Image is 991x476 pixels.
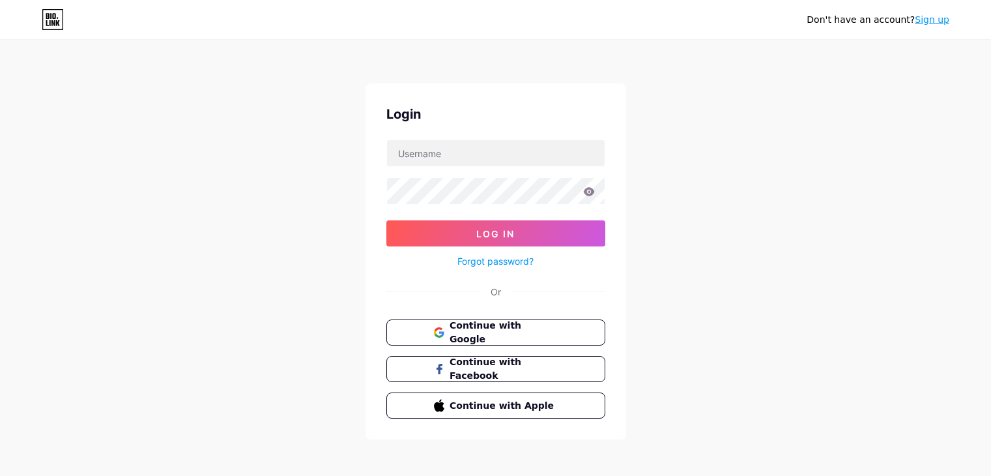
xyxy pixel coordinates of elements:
[450,399,557,413] span: Continue with Apple
[386,220,605,246] button: Log In
[807,13,949,27] div: Don't have an account?
[386,393,605,419] button: Continue with Apple
[450,319,557,346] span: Continue with Google
[386,320,605,346] button: Continue with Google
[387,140,605,166] input: Username
[386,104,605,124] div: Login
[915,14,949,25] a: Sign up
[450,355,557,383] span: Continue with Facebook
[476,228,515,239] span: Log In
[457,254,534,268] a: Forgot password?
[491,285,501,299] div: Or
[386,356,605,382] button: Continue with Facebook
